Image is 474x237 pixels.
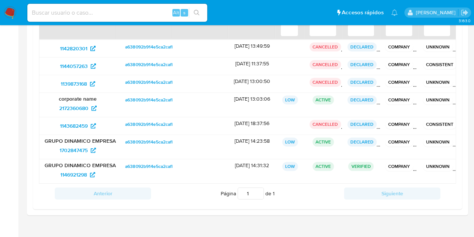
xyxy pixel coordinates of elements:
[391,9,398,16] a: Notificaciones
[189,8,204,18] button: search-icon
[461,9,468,17] a: Salir
[416,9,458,16] p: loui.hernandezrodriguez@mercadolibre.com.mx
[183,9,185,16] span: s
[173,9,179,16] span: Alt
[27,8,207,18] input: Buscar usuario o caso...
[342,9,384,17] span: Accesos rápidos
[458,18,470,24] span: 3.163.0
